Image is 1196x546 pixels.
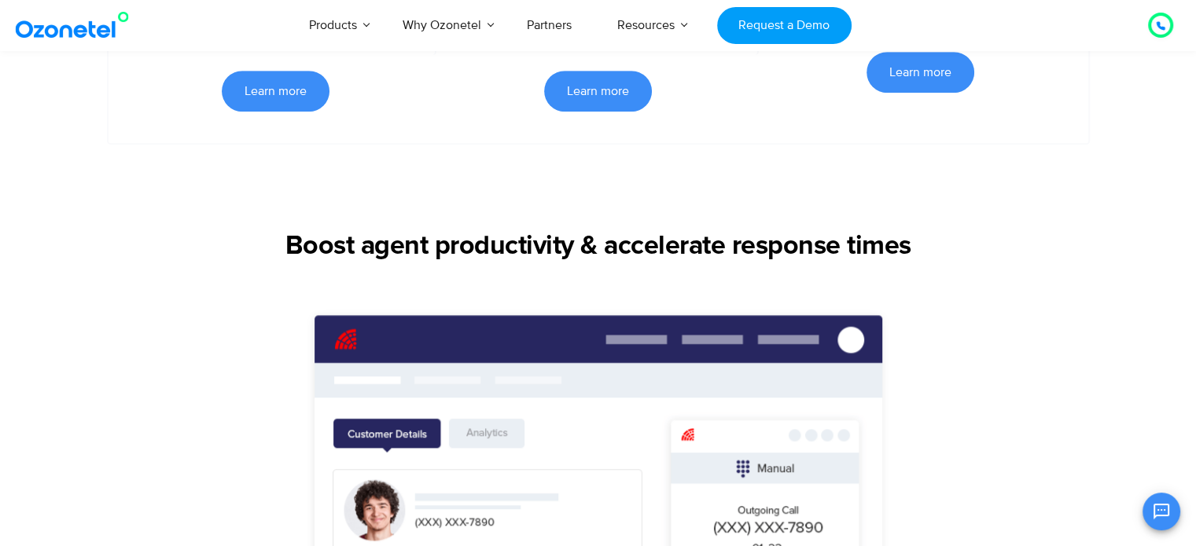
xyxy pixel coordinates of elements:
[567,85,629,97] span: Learn more
[717,7,852,44] a: Request a Demo
[222,71,329,112] a: Learn more
[889,66,951,79] span: Learn more
[867,52,974,93] a: Learn more
[1143,493,1180,530] button: Open chat
[544,71,652,112] a: Learn more
[48,231,1149,262] h2: Boost agent productivity & accelerate response times
[245,85,307,97] span: Learn more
